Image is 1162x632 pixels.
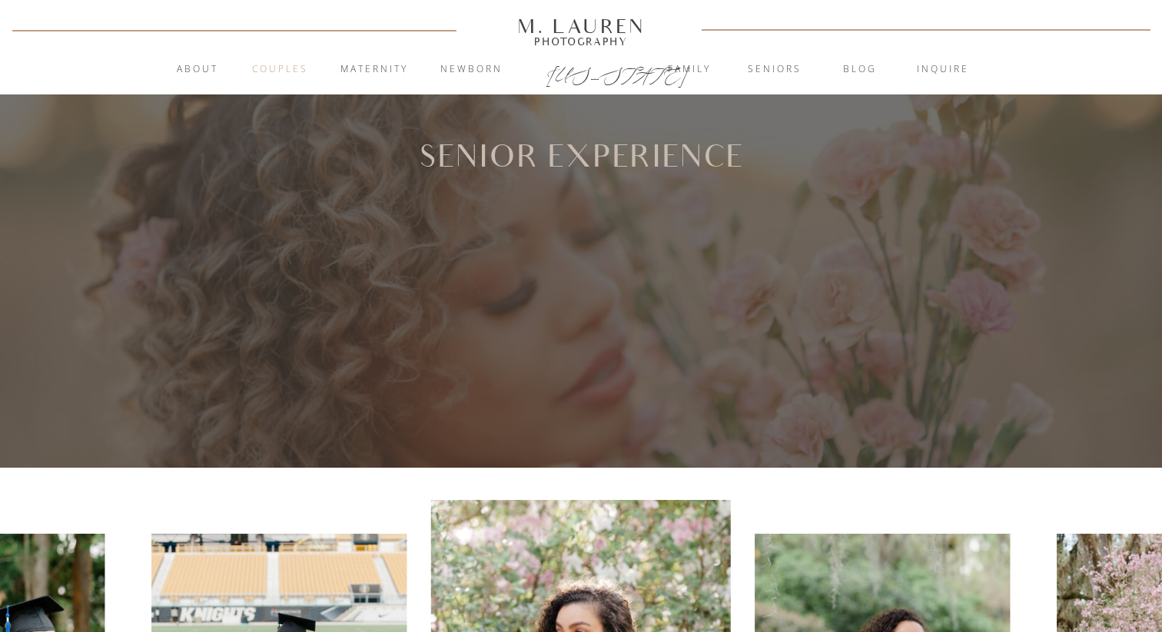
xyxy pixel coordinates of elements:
[901,62,984,78] a: inquire
[168,62,227,78] a: About
[546,63,616,81] a: [US_STATE]
[394,142,768,171] h1: Senior Experience
[648,62,731,78] a: Family
[733,62,816,78] a: Seniors
[238,62,321,78] a: Couples
[510,38,652,45] a: Photography
[333,62,416,78] a: Maternity
[471,18,691,35] a: M. Lauren
[818,62,901,78] a: blog
[430,62,513,78] a: Newborn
